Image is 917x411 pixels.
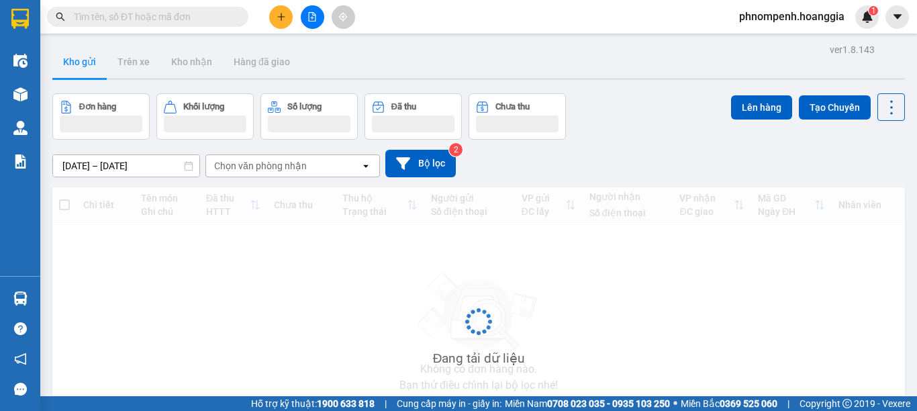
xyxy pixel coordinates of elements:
[385,396,387,411] span: |
[728,8,855,25] span: phnompenh.hoanggia
[681,396,777,411] span: Miền Bắc
[547,398,670,409] strong: 0708 023 035 - 0935 103 250
[160,46,223,78] button: Kho nhận
[287,102,322,111] div: Số lượng
[673,401,677,406] span: ⚪️
[332,5,355,29] button: aim
[156,93,254,140] button: Khối lượng
[871,6,875,15] span: 1
[53,155,199,177] input: Select a date range.
[830,42,875,57] div: ver 1.8.143
[469,93,566,140] button: Chưa thu
[52,93,150,140] button: Đơn hàng
[433,349,525,369] div: Đang tải dữ liệu
[799,95,871,120] button: Tạo Chuyến
[307,12,317,21] span: file-add
[365,93,462,140] button: Đã thu
[861,11,873,23] img: icon-new-feature
[317,398,375,409] strong: 1900 633 818
[13,54,28,68] img: warehouse-icon
[391,102,416,111] div: Đã thu
[14,383,27,396] span: message
[183,102,224,111] div: Khối lượng
[269,5,293,29] button: plus
[720,398,777,409] strong: 0369 525 060
[52,46,107,78] button: Kho gửi
[277,12,286,21] span: plus
[214,159,307,173] div: Chọn văn phòng nhận
[11,9,29,29] img: logo-vxr
[869,6,878,15] sup: 1
[360,161,371,171] svg: open
[301,5,324,29] button: file-add
[14,322,27,335] span: question-circle
[385,150,456,177] button: Bộ lọc
[260,93,358,140] button: Số lượng
[74,9,232,24] input: Tìm tên, số ĐT hoặc mã đơn
[13,154,28,169] img: solution-icon
[505,396,670,411] span: Miền Nam
[13,291,28,306] img: warehouse-icon
[787,396,789,411] span: |
[251,396,375,411] span: Hỗ trợ kỹ thuật:
[842,399,852,408] span: copyright
[891,11,904,23] span: caret-down
[79,102,116,111] div: Đơn hàng
[338,12,348,21] span: aim
[885,5,909,29] button: caret-down
[107,46,160,78] button: Trên xe
[731,95,792,120] button: Lên hàng
[14,353,27,365] span: notification
[13,121,28,135] img: warehouse-icon
[449,143,463,156] sup: 2
[495,102,530,111] div: Chưa thu
[397,396,501,411] span: Cung cấp máy in - giấy in:
[56,12,65,21] span: search
[223,46,301,78] button: Hàng đã giao
[13,87,28,101] img: warehouse-icon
